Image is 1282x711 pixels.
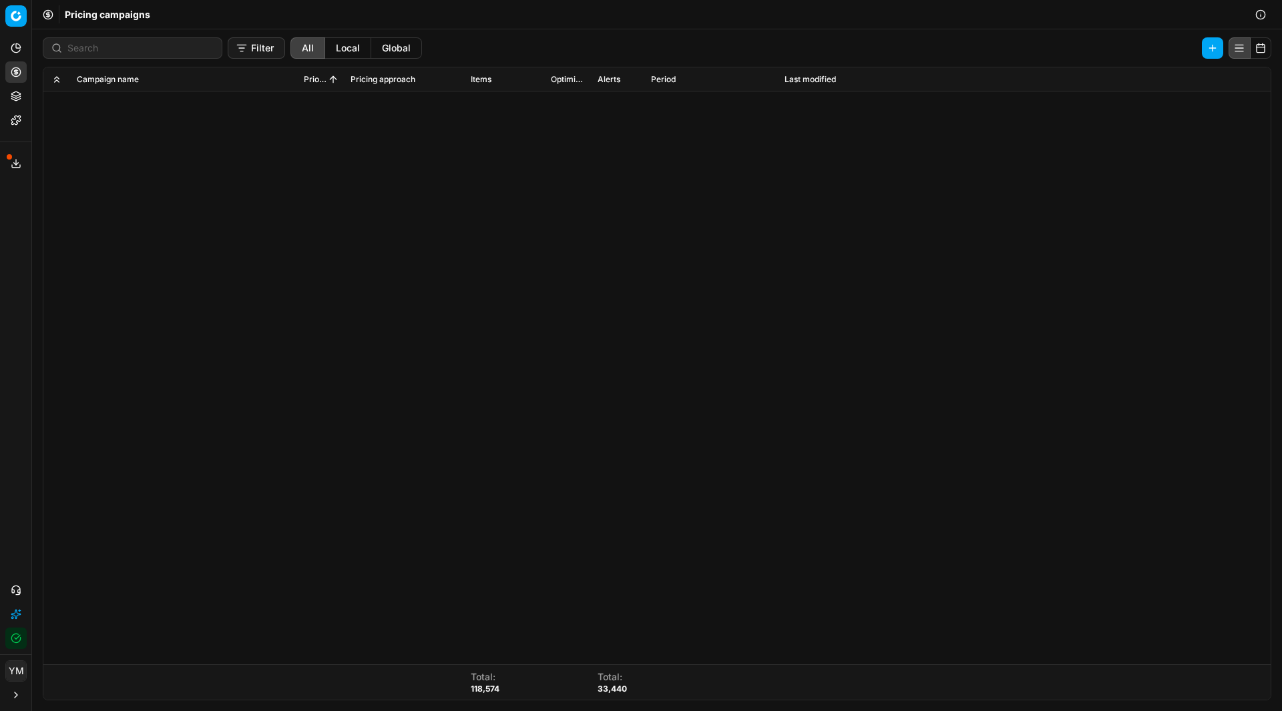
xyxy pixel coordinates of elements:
input: Search [67,41,214,55]
button: Sorted by Priority ascending [327,73,340,86]
button: local [325,37,371,59]
div: Total : [471,670,499,684]
span: Period [651,74,676,85]
button: Expand all [49,71,65,87]
button: global [371,37,422,59]
div: 118,574 [471,684,499,694]
div: 33,440 [598,684,627,694]
span: Campaign name [77,74,139,85]
span: YM [6,661,26,681]
nav: breadcrumb [65,8,150,21]
span: Items [471,74,491,85]
button: all [290,37,325,59]
span: Optimization groups [551,74,587,85]
div: Total : [598,670,627,684]
button: YM [5,660,27,682]
button: Filter [228,37,285,59]
iframe: Intercom live chat [1227,666,1259,698]
span: Priority [304,74,327,85]
span: Pricing approach [351,74,415,85]
span: Last modified [785,74,836,85]
span: Pricing campaigns [65,8,150,21]
span: Alerts [598,74,620,85]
